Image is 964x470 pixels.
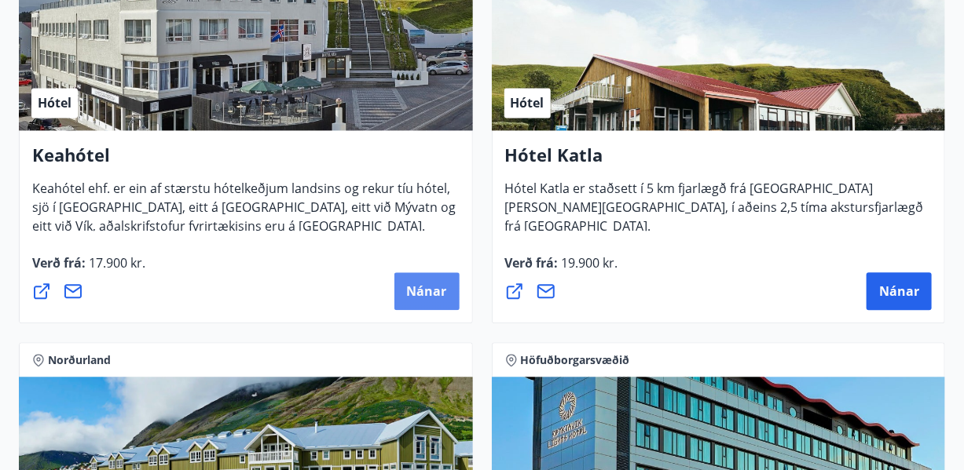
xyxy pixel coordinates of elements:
[86,254,145,271] span: 17.900 kr.
[48,352,111,368] span: Norðurland
[505,180,924,247] span: Hótel Katla er staðsett í 5 km fjarlægð frá [GEOGRAPHIC_DATA][PERSON_NAME][GEOGRAPHIC_DATA], í að...
[32,143,460,179] h4: Keahótel
[394,272,460,310] button: Nánar
[559,254,618,271] span: 19.900 kr.
[32,254,145,284] span: Verð frá :
[505,254,618,284] span: Verð frá :
[38,94,71,111] span: Hótel
[407,282,447,300] span: Nánar
[511,94,544,111] span: Hótel
[521,352,630,368] span: Höfuðborgarsvæðið
[867,272,932,310] button: Nánar
[879,282,919,300] span: Nánar
[505,143,933,179] h4: Hótel Katla
[32,180,456,247] span: Keahótel ehf. er ein af stærstu hótelkeðjum landsins og rekur tíu hótel, sjö í [GEOGRAPHIC_DATA],...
